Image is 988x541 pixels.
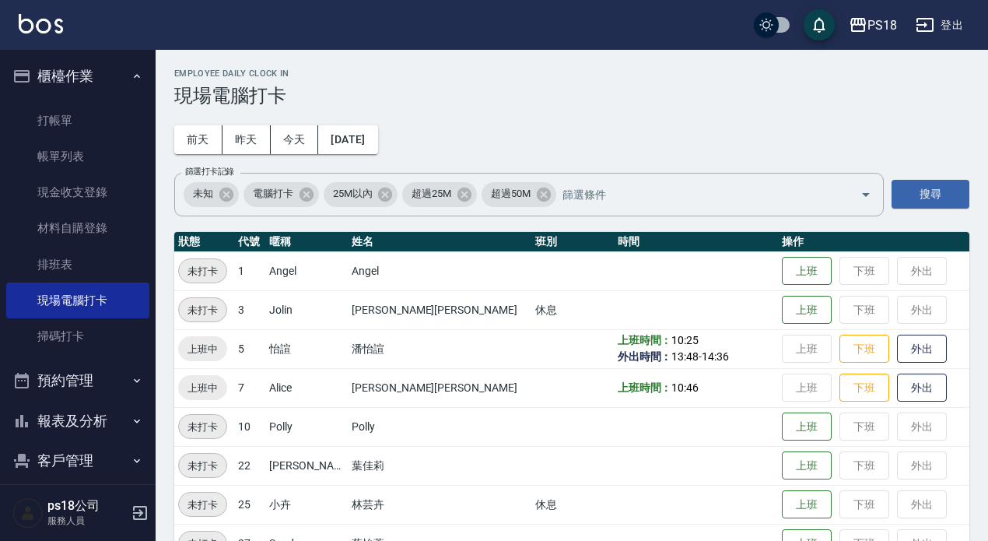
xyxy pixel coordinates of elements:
[6,210,149,246] a: 材料自購登錄
[265,251,348,290] td: Angel
[178,380,227,396] span: 上班中
[853,182,878,207] button: Open
[671,350,699,363] span: 13:48
[174,125,222,154] button: 前天
[234,290,265,329] td: 3
[174,232,234,252] th: 狀態
[265,290,348,329] td: Jolin
[782,296,832,325] button: 上班
[618,334,672,346] b: 上班時間：
[6,401,149,441] button: 報表及分析
[782,490,832,519] button: 上班
[179,302,226,318] span: 未打卡
[6,139,149,174] a: 帳單列表
[6,283,149,318] a: 現場電腦打卡
[174,69,969,79] h2: Employee Daily Clock In
[702,350,729,363] span: 14:36
[265,232,348,252] th: 暱稱
[185,166,234,177] label: 篩選打卡記錄
[174,85,969,107] h3: 現場電腦打卡
[47,498,127,514] h5: ps18公司
[179,458,226,474] span: 未打卡
[265,485,348,524] td: 小卉
[179,419,226,435] span: 未打卡
[348,329,531,368] td: 潘怡諠
[892,180,969,209] button: 搜尋
[614,329,779,368] td: -
[178,341,227,357] span: 上班中
[243,182,319,207] div: 電腦打卡
[531,290,614,329] td: 休息
[867,16,897,35] div: PS18
[614,232,779,252] th: 時間
[265,368,348,407] td: Alice
[348,251,531,290] td: Angel
[6,481,149,522] button: 員工及薪資
[271,125,319,154] button: 今天
[265,407,348,446] td: Polly
[234,446,265,485] td: 22
[179,263,226,279] span: 未打卡
[482,182,556,207] div: 超過50M
[618,381,672,394] b: 上班時間：
[909,11,969,40] button: 登出
[782,413,832,441] button: 上班
[402,186,461,202] span: 超過25M
[6,441,149,481] button: 客戶管理
[482,186,540,202] span: 超過50M
[782,451,832,480] button: 上班
[184,186,222,202] span: 未知
[234,329,265,368] td: 5
[234,407,265,446] td: 10
[265,329,348,368] td: 怡諠
[804,9,835,40] button: save
[6,247,149,283] a: 排班表
[47,514,127,528] p: 服務人員
[6,103,149,139] a: 打帳單
[839,374,889,402] button: 下班
[671,334,699,346] span: 10:25
[6,174,149,210] a: 現金收支登錄
[559,181,833,208] input: 篩選條件
[19,14,63,33] img: Logo
[348,485,531,524] td: 林芸卉
[348,290,531,329] td: [PERSON_NAME][PERSON_NAME]
[234,368,265,407] td: 7
[782,257,832,286] button: 上班
[265,446,348,485] td: [PERSON_NAME]
[402,182,477,207] div: 超過25M
[531,485,614,524] td: 休息
[897,374,947,402] button: 外出
[843,9,903,41] button: PS18
[234,232,265,252] th: 代號
[6,360,149,401] button: 預約管理
[348,232,531,252] th: 姓名
[531,232,614,252] th: 班別
[839,335,889,364] button: 下班
[243,186,303,202] span: 電腦打卡
[318,125,377,154] button: [DATE]
[179,497,226,513] span: 未打卡
[324,186,382,202] span: 25M以內
[348,407,531,446] td: Polly
[324,182,398,207] div: 25M以內
[348,446,531,485] td: 葉佳莉
[671,381,699,394] span: 10:46
[184,182,239,207] div: 未知
[897,335,947,364] button: 外出
[234,485,265,524] td: 25
[12,497,44,529] img: Person
[618,350,672,363] b: 外出時間：
[222,125,271,154] button: 昨天
[348,368,531,407] td: [PERSON_NAME][PERSON_NAME]
[778,232,969,252] th: 操作
[234,251,265,290] td: 1
[6,56,149,97] button: 櫃檯作業
[6,318,149,354] a: 掃碼打卡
